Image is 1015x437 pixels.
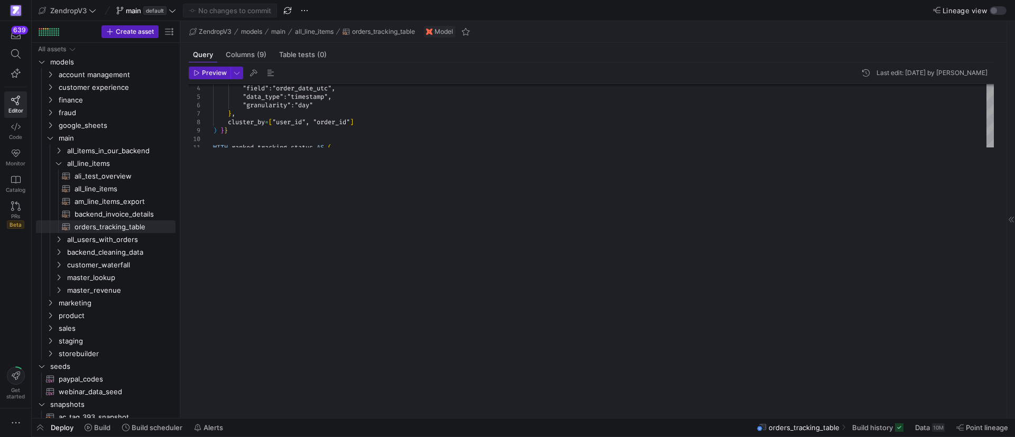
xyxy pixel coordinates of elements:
a: ali_test_overview​​​​​​​​​​ [36,170,176,182]
span: } [228,109,232,118]
span: , [232,109,235,118]
button: ZendropV3 [187,25,234,38]
span: Alerts [204,423,223,432]
span: google_sheets [59,119,174,132]
span: models [50,56,174,68]
span: orders_tracking_table [769,423,839,432]
div: Press SPACE to select this row. [36,68,176,81]
span: = [265,118,269,126]
a: am_line_items_export​​​​​​​​​​ [36,195,176,208]
span: ZendropV3 [199,28,232,35]
span: ranked_tracking_status [232,143,313,152]
button: Alerts [189,419,228,436]
a: paypal_codes​​​​​​ [36,373,176,385]
span: customer experience [59,81,174,94]
span: : [283,92,287,101]
div: 639 [11,26,28,34]
a: orders_tracking_table​​​​​​​​​​ [36,220,176,233]
span: ac_tag_393_snapshot​​​​​​​ [59,411,163,423]
span: ] [350,118,354,126]
div: Press SPACE to select this row. [36,334,176,347]
span: : [291,101,294,109]
span: "order_date_utc" [272,84,331,92]
span: account management [59,69,174,81]
span: (9) [257,51,266,58]
div: Press SPACE to select this row. [36,322,176,334]
span: finance [59,94,174,106]
img: https://storage.googleapis.com/y42-prod-data-exchange/images/qZXOSqkTtPuVcXVzF40oUlM07HVTwZXfPK0U... [11,5,21,16]
span: Deploy [51,423,73,432]
span: Build history [852,423,893,432]
div: Press SPACE to select this row. [36,246,176,258]
span: main [59,132,174,144]
span: orders_tracking_table​​​​​​​​​​ [75,221,163,233]
span: master_lookup [67,272,174,284]
span: : [269,84,272,92]
span: fraud [59,107,174,119]
span: default [143,6,167,15]
span: } [224,126,228,135]
button: ZendropV3 [36,4,99,17]
div: Press SPACE to select this row. [36,233,176,246]
div: Press SPACE to select this row. [36,208,176,220]
img: undefined [426,29,432,35]
span: Model [435,28,453,35]
span: main [271,28,285,35]
span: ) [213,126,217,135]
span: master_revenue [67,284,174,296]
a: Code [4,118,27,144]
a: https://storage.googleapis.com/y42-prod-data-exchange/images/qZXOSqkTtPuVcXVzF40oUlM07HVTwZXfPK0U... [4,2,27,20]
span: orders_tracking_table [352,28,415,35]
span: staging [59,335,174,347]
span: backend_cleaning_data [67,246,174,258]
div: Press SPACE to select this row. [36,258,176,271]
span: Preview [202,69,227,77]
span: customer_waterfall [67,259,174,271]
div: Press SPACE to select this row. [36,132,176,144]
div: 5 [189,92,200,101]
span: Table tests [279,51,327,58]
button: all_line_items [292,25,336,38]
div: Press SPACE to select this row. [36,43,176,55]
div: Press SPACE to select this row. [36,94,176,106]
span: Editor [8,107,23,114]
div: Press SPACE to select this row. [36,398,176,411]
button: Preview [189,67,230,79]
span: all_line_items [67,157,174,170]
span: PRs [11,213,20,219]
div: 7 [189,109,200,118]
span: WITH [213,143,228,152]
span: Catalog [6,187,25,193]
a: backend_invoice_details​​​​​​​​​​ [36,208,176,220]
span: Code [9,134,22,140]
div: 6 [189,101,200,109]
div: Press SPACE to select this row. [36,157,176,170]
span: "day" [294,101,313,109]
span: models [241,28,262,35]
span: backend_invoice_details​​​​​​​​​​ [75,208,163,220]
span: "timestamp" [287,92,328,101]
div: 9 [189,126,200,135]
span: "user_id", "order_id" [272,118,350,126]
span: Beta [7,220,24,229]
span: all_line_items [295,28,334,35]
button: main [269,25,288,38]
span: , [328,92,331,101]
span: product [59,310,174,322]
a: ac_tag_393_snapshot​​​​​​​ [36,411,176,423]
div: Press SPACE to select this row. [36,360,176,373]
button: maindefault [114,4,179,17]
div: 4 [189,84,200,92]
div: Press SPACE to select this row. [36,220,176,233]
div: Press SPACE to select this row. [36,347,176,360]
div: Press SPACE to select this row. [36,55,176,68]
button: Data10M [910,419,949,436]
span: Monitor [6,160,25,166]
span: sales [59,322,174,334]
span: cluster_by [228,118,265,126]
div: 10 [189,135,200,143]
div: Press SPACE to select this row. [36,81,176,94]
span: } [220,126,224,135]
span: Query [193,51,213,58]
span: paypal_codes​​​​​​ [59,373,163,385]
